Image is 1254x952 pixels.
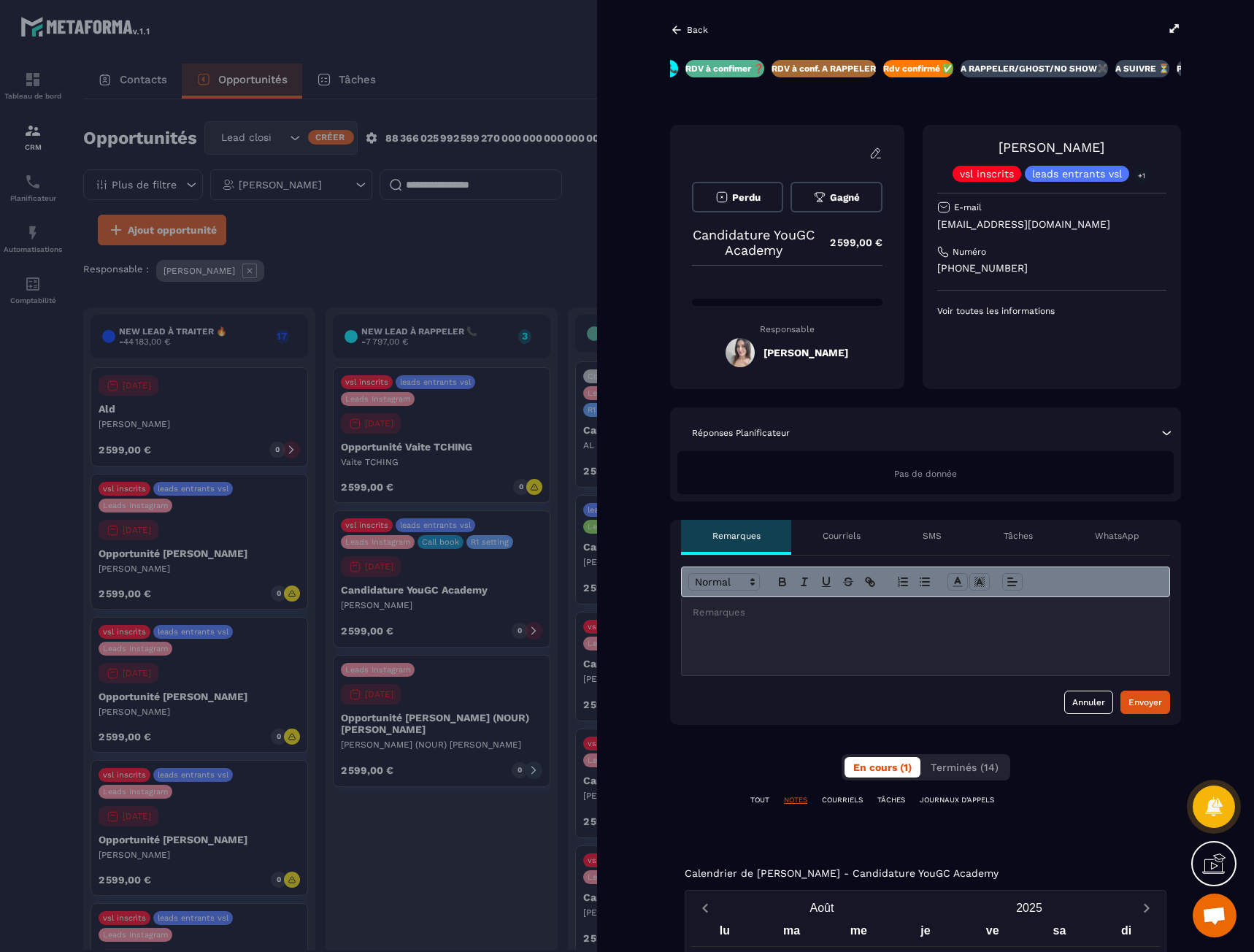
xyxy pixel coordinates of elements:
p: [EMAIL_ADDRESS][DOMAIN_NAME] [937,218,1166,231]
div: je [892,921,959,946]
span: Pas de donnée [894,469,957,479]
p: TOUT [750,795,769,805]
p: COURRIELS [822,795,863,805]
p: vsl inscrits [960,169,1014,179]
p: Remarques [712,530,761,542]
button: Perdu [692,182,783,212]
span: Terminés (14) [931,761,999,773]
p: JOURNAUX D'APPELS [920,795,994,805]
p: Numéro [953,246,986,258]
div: Envoyer [1128,695,1162,710]
p: Responsable [692,324,882,334]
button: En cours (1) [845,757,920,778]
p: Candidature YouGC Academy [692,227,815,258]
h5: [PERSON_NAME] [763,347,848,358]
button: Open years overlay [926,895,1133,921]
button: Gagné [791,182,882,212]
a: [PERSON_NAME] [999,139,1104,155]
span: Gagné [830,192,860,203]
p: Courriels [823,530,861,542]
p: E-mail [954,201,982,213]
p: TÂCHES [877,795,905,805]
span: Perdu [732,192,761,203]
p: [PHONE_NUMBER] [937,261,1166,275]
button: Previous month [691,898,718,918]
span: En cours (1) [853,761,912,773]
p: +1 [1133,168,1150,183]
p: leads entrants vsl [1032,169,1122,179]
div: ve [959,921,1026,946]
p: SMS [923,530,942,542]
p: NOTES [784,795,807,805]
div: sa [1026,921,1093,946]
p: Tâches [1004,530,1033,542]
div: me [825,921,892,946]
div: di [1093,921,1160,946]
p: WhatsApp [1095,530,1139,542]
div: lu [691,921,758,946]
div: ma [758,921,826,946]
button: Open months overlay [718,895,926,921]
button: Terminés (14) [922,757,1007,778]
button: Annuler [1064,691,1113,714]
a: Ouvrir le chat [1193,894,1236,937]
p: Voir toutes les informations [937,305,1166,317]
button: Next month [1133,898,1160,918]
p: Calendrier de [PERSON_NAME] - Candidature YouGC Academy [685,867,999,879]
p: 2 599,00 € [815,229,882,257]
p: Réponses Planificateur [692,427,790,439]
button: Envoyer [1120,691,1170,714]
